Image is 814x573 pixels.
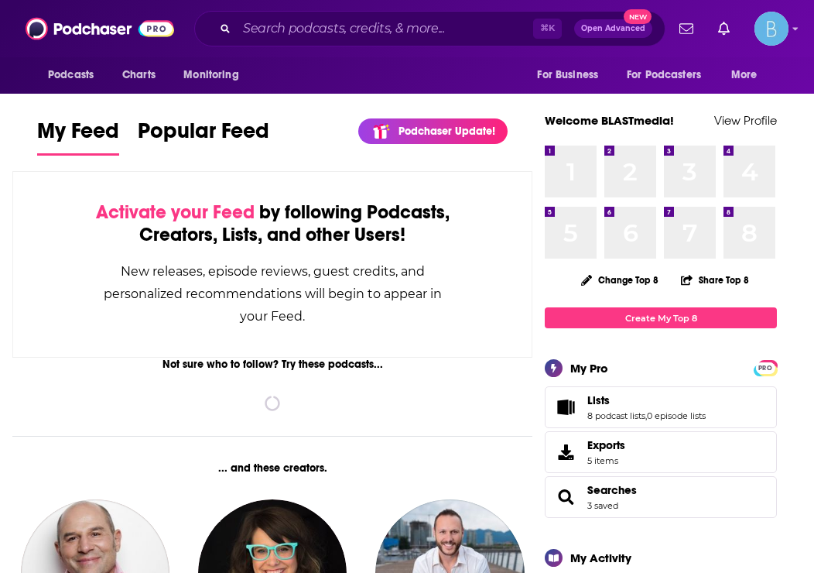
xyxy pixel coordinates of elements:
[48,64,94,86] span: Podcasts
[756,362,775,374] span: PRO
[581,25,645,33] span: Open Advanced
[645,410,647,421] span: ,
[714,113,777,128] a: View Profile
[398,125,495,138] p: Podchaser Update!
[680,265,750,295] button: Share Top 8
[587,483,637,497] a: Searches
[37,60,114,90] button: open menu
[96,201,255,224] span: Activate your Feed
[673,15,699,42] a: Show notifications dropdown
[545,431,777,473] a: Exports
[587,455,625,466] span: 5 items
[627,64,701,86] span: For Podcasters
[574,19,652,38] button: Open AdvancedNew
[754,12,788,46] img: User Profile
[91,260,454,328] div: New releases, episode reviews, guest credits, and personalized recommendations will begin to appe...
[537,64,598,86] span: For Business
[731,64,758,86] span: More
[545,113,674,128] a: Welcome BLASTmedia!
[570,361,608,376] div: My Pro
[587,393,610,407] span: Lists
[26,14,174,43] img: Podchaser - Follow, Share and Rate Podcasts
[533,19,562,39] span: ⌘ K
[173,60,258,90] button: open menu
[756,362,775,373] a: PRO
[550,486,581,508] a: Searches
[194,11,665,46] div: Search podcasts, credits, & more...
[570,551,631,565] div: My Activity
[37,118,119,153] span: My Feed
[526,60,617,90] button: open menu
[587,438,625,452] span: Exports
[587,410,645,421] a: 8 podcast lists
[572,270,668,290] button: Change Top 8
[545,386,777,428] span: Lists
[12,358,532,371] div: Not sure who to follow? Try these podcasts...
[587,500,618,511] a: 3 saved
[550,441,581,463] span: Exports
[550,396,581,418] a: Lists
[122,64,156,86] span: Charts
[12,461,532,475] div: ... and these creators.
[237,16,533,41] input: Search podcasts, credits, & more...
[545,307,777,328] a: Create My Top 8
[720,60,777,90] button: open menu
[138,118,269,153] span: Popular Feed
[754,12,788,46] button: Show profile menu
[617,60,723,90] button: open menu
[91,201,454,246] div: by following Podcasts, Creators, Lists, and other Users!
[754,12,788,46] span: Logged in as BLASTmedia
[37,118,119,156] a: My Feed
[183,64,238,86] span: Monitoring
[647,410,706,421] a: 0 episode lists
[587,393,706,407] a: Lists
[712,15,736,42] a: Show notifications dropdown
[624,9,652,24] span: New
[138,118,269,156] a: Popular Feed
[112,60,165,90] a: Charts
[545,476,777,518] span: Searches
